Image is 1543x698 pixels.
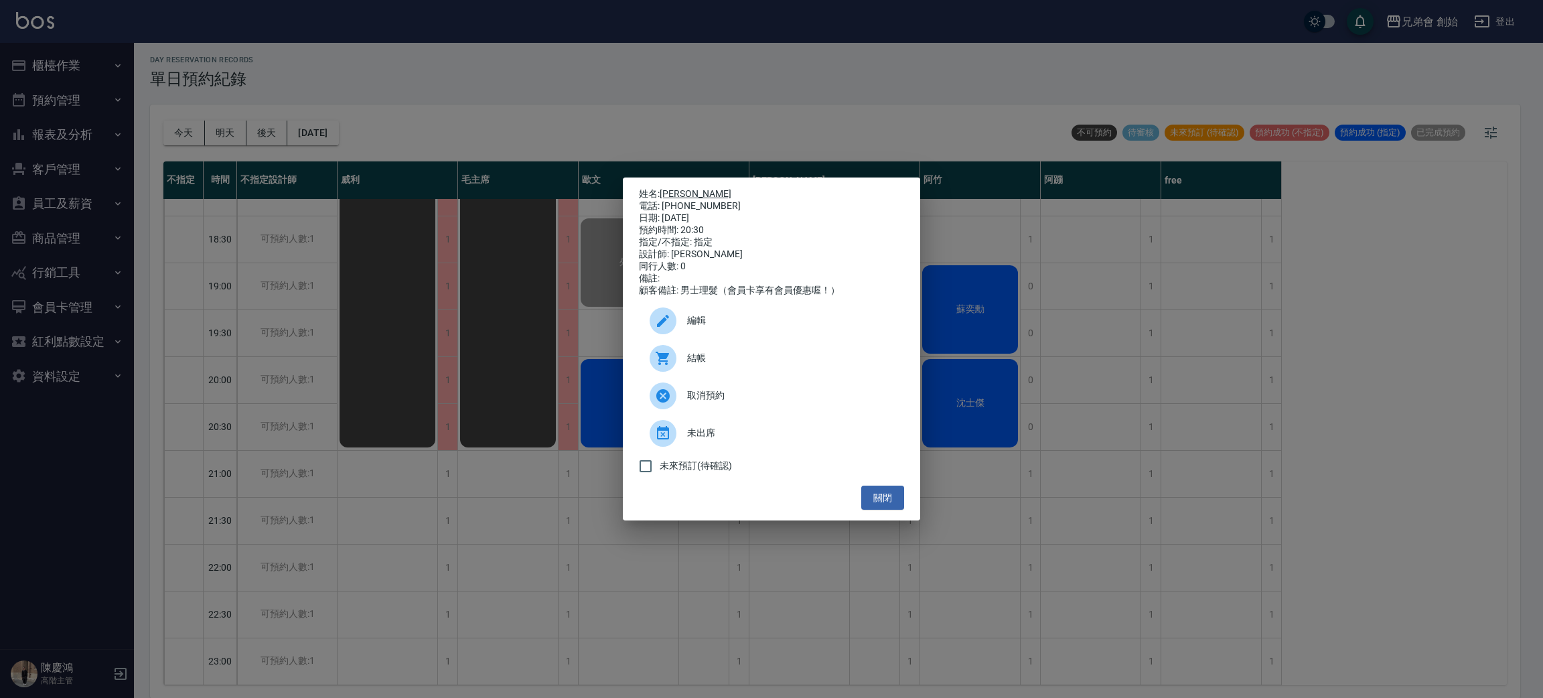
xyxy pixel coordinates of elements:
div: 同行人數: 0 [639,261,904,273]
span: 編輯 [687,313,893,328]
div: 取消預約 [639,377,904,415]
span: 未出席 [687,426,893,440]
div: 顧客備註: 男士理髮（會員卡享有會員優惠喔！） [639,285,904,297]
div: 編輯 [639,302,904,340]
p: 姓名: [639,188,904,200]
button: 關閉 [861,486,904,510]
div: 備註: [639,273,904,285]
span: 未來預訂(待確認) [660,459,732,473]
span: 取消預約 [687,389,893,403]
a: 結帳 [639,340,904,377]
div: 未出席 [639,415,904,452]
a: [PERSON_NAME] [660,188,731,199]
div: 指定/不指定: 指定 [639,236,904,249]
div: 電話: [PHONE_NUMBER] [639,200,904,212]
div: 預約時間: 20:30 [639,224,904,236]
span: 結帳 [687,351,893,365]
div: 設計師: [PERSON_NAME] [639,249,904,261]
div: 日期: [DATE] [639,212,904,224]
